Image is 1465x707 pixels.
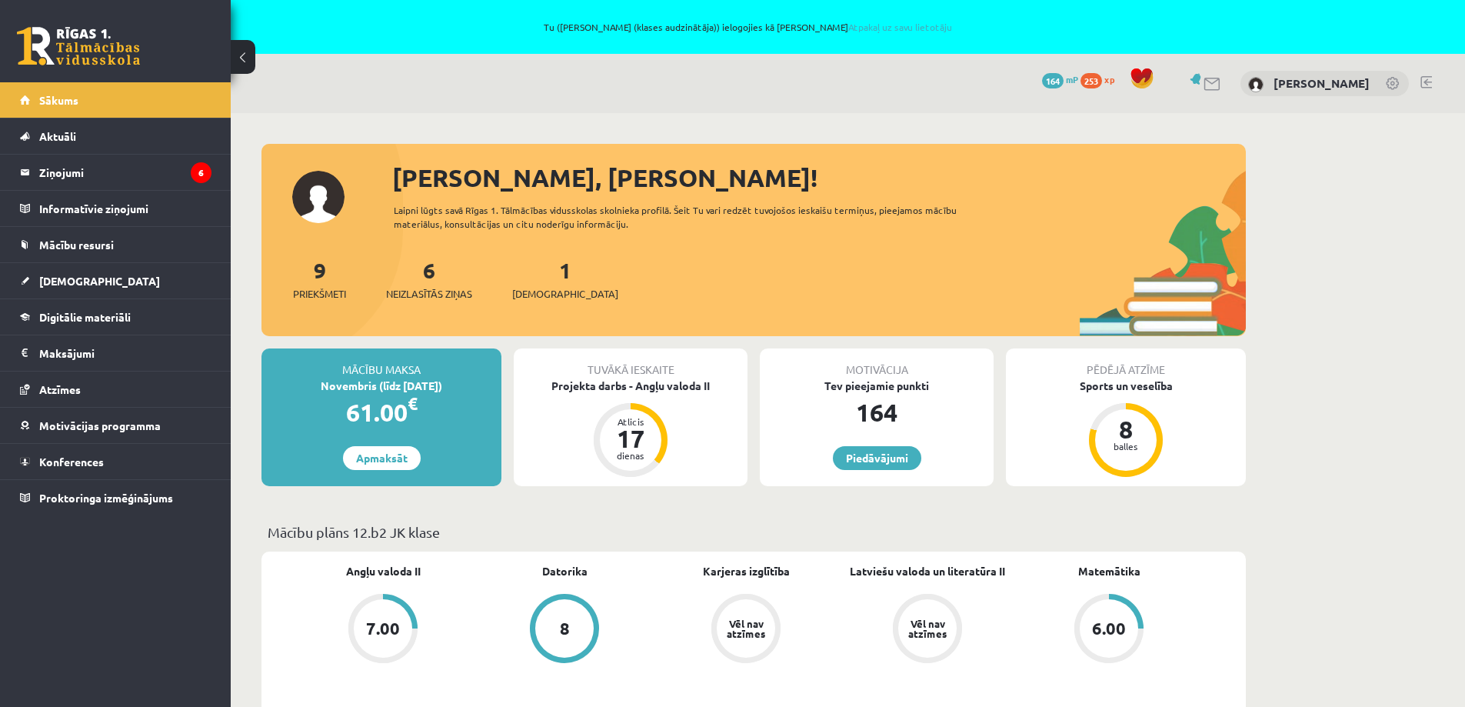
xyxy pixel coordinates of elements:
span: Sākums [39,93,78,107]
a: Apmaksāt [343,446,421,470]
div: dienas [608,451,654,460]
legend: Ziņojumi [39,155,211,190]
span: Proktoringa izmēģinājums [39,491,173,505]
span: Priekšmeti [293,286,346,302]
a: Sākums [20,82,211,118]
div: 164 [760,394,994,431]
a: Angļu valoda II [346,563,421,579]
div: Sports un veselība [1006,378,1246,394]
a: [PERSON_NAME] [1274,75,1370,91]
span: Aktuāli [39,129,76,143]
div: Projekta darbs - Angļu valoda II [514,378,747,394]
a: [DEMOGRAPHIC_DATA] [20,263,211,298]
a: Konferences [20,444,211,479]
span: [DEMOGRAPHIC_DATA] [39,274,160,288]
a: Latviešu valoda un literatūra II [850,563,1005,579]
div: balles [1103,442,1149,451]
span: 164 [1042,73,1064,88]
p: Mācību plāns 12.b2 JK klase [268,522,1240,542]
a: 164 mP [1042,73,1078,85]
div: Atlicis [608,417,654,426]
a: Vēl nav atzīmes [837,594,1018,666]
span: Motivācijas programma [39,419,161,432]
a: Digitālie materiāli [20,299,211,335]
a: Atzīmes [20,372,211,407]
a: 1[DEMOGRAPHIC_DATA] [512,256,618,302]
span: xp [1104,73,1114,85]
a: Karjeras izglītība [703,563,790,579]
div: Vēl nav atzīmes [724,619,767,639]
div: Laipni lūgts savā Rīgas 1. Tālmācības vidusskolas skolnieka profilā. Šeit Tu vari redzēt tuvojošo... [394,203,984,231]
a: Piedāvājumi [833,446,921,470]
img: Patrīcija Nikola Kirika [1248,77,1264,92]
span: [DEMOGRAPHIC_DATA] [512,286,618,302]
a: Maksājumi [20,335,211,371]
a: Motivācijas programma [20,408,211,443]
a: Rīgas 1. Tālmācības vidusskola [17,27,140,65]
legend: Maksājumi [39,335,211,371]
a: Informatīvie ziņojumi [20,191,211,226]
i: 6 [191,162,211,183]
div: 17 [608,426,654,451]
div: 61.00 [261,394,501,431]
a: 6.00 [1018,594,1200,666]
div: Tev pieejamie punkti [760,378,994,394]
div: Novembris (līdz [DATE]) [261,378,501,394]
a: Aktuāli [20,118,211,154]
a: Projekta darbs - Angļu valoda II Atlicis 17 dienas [514,378,747,479]
a: 9Priekšmeti [293,256,346,302]
a: Sports un veselība 8 balles [1006,378,1246,479]
span: Neizlasītās ziņas [386,286,472,302]
a: 7.00 [292,594,474,666]
a: 6Neizlasītās ziņas [386,256,472,302]
a: Matemātika [1078,563,1140,579]
div: Pēdējā atzīme [1006,348,1246,378]
div: 7.00 [366,620,400,637]
a: Atpakaļ uz savu lietotāju [848,21,952,33]
span: € [408,392,418,415]
a: Ziņojumi6 [20,155,211,190]
span: Konferences [39,455,104,469]
span: mP [1066,73,1078,85]
span: Digitālie materiāli [39,310,131,324]
div: Tuvākā ieskaite [514,348,747,378]
a: 8 [474,594,655,666]
div: Motivācija [760,348,994,378]
div: 8 [560,620,570,637]
div: 6.00 [1092,620,1126,637]
legend: Informatīvie ziņojumi [39,191,211,226]
span: 253 [1080,73,1102,88]
a: Vēl nav atzīmes [655,594,837,666]
span: Mācību resursi [39,238,114,252]
a: 253 xp [1080,73,1122,85]
div: Mācību maksa [261,348,501,378]
a: Mācību resursi [20,227,211,262]
div: [PERSON_NAME], [PERSON_NAME]! [392,159,1246,196]
span: Atzīmes [39,382,81,396]
a: Proktoringa izmēģinājums [20,480,211,515]
a: Datorika [542,563,588,579]
div: 8 [1103,417,1149,442]
span: Tu ([PERSON_NAME] (klases audzinātāja)) ielogojies kā [PERSON_NAME] [177,22,1319,32]
div: Vēl nav atzīmes [906,619,949,639]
